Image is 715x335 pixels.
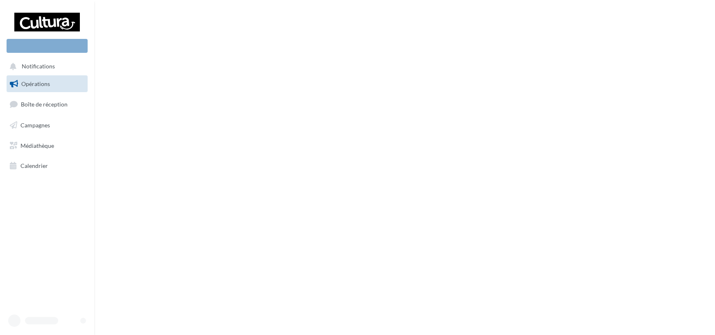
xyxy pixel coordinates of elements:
a: Boîte de réception [5,95,89,113]
span: Boîte de réception [21,101,68,108]
a: Opérations [5,75,89,93]
a: Médiathèque [5,137,89,154]
span: Calendrier [20,162,48,169]
span: Campagnes [20,122,50,129]
span: Notifications [22,63,55,70]
div: Nouvelle campagne [7,39,88,53]
a: Calendrier [5,157,89,174]
span: Médiathèque [20,142,54,149]
span: Opérations [21,80,50,87]
a: Campagnes [5,117,89,134]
